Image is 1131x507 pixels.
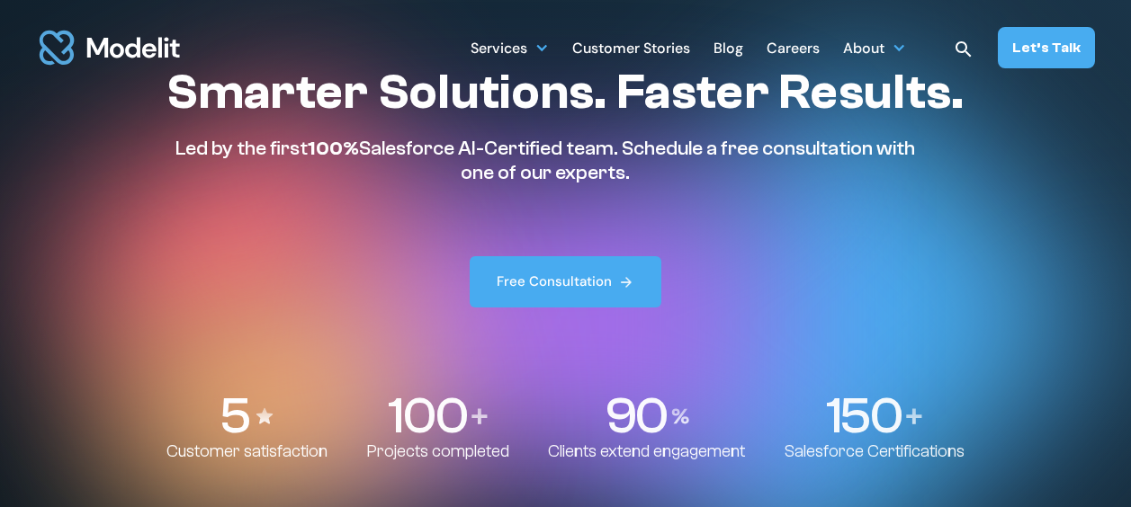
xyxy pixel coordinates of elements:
[843,32,884,67] div: About
[471,30,549,65] div: Services
[671,408,689,424] img: Percentage
[308,137,359,160] span: 100%
[714,32,743,67] div: Blog
[36,20,184,76] img: modelit logo
[785,441,965,462] p: Salesforce Certifications
[826,390,901,441] p: 150
[605,390,666,441] p: 90
[367,441,509,462] p: Projects completed
[767,30,820,65] a: Careers
[254,405,275,427] img: Stars
[906,408,922,424] img: Plus
[572,32,690,67] div: Customer Stories
[36,20,184,76] a: home
[166,137,924,184] p: Led by the first Salesforce AI-Certified team. Schedule a free consultation with one of our experts.
[471,408,488,424] img: Plus
[497,272,612,291] div: Free Consultation
[618,274,634,290] img: arrow right
[843,30,906,65] div: About
[1012,38,1081,58] div: Let’s Talk
[998,27,1095,68] a: Let’s Talk
[548,441,745,462] p: Clients extend engagement
[166,441,328,462] p: Customer satisfaction
[572,30,690,65] a: Customer Stories
[470,256,662,307] a: Free Consultation
[767,32,820,67] div: Careers
[220,390,248,441] p: 5
[471,32,527,67] div: Services
[388,390,466,441] p: 100
[714,30,743,65] a: Blog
